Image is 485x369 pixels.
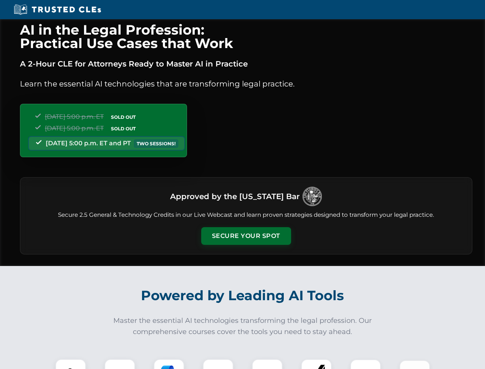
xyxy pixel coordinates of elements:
span: SOLD OUT [108,113,138,121]
p: Secure 2.5 General & Technology Credits in our Live Webcast and learn proven strategies designed ... [30,211,463,219]
p: Learn the essential AI technologies that are transforming legal practice. [20,78,472,90]
span: [DATE] 5:00 p.m. ET [45,125,104,132]
button: Secure Your Spot [201,227,291,245]
span: SOLD OUT [108,125,138,133]
p: Master the essential AI technologies transforming the legal profession. Our comprehensive courses... [108,315,377,337]
img: Trusted CLEs [12,4,103,15]
h1: AI in the Legal Profession: Practical Use Cases that Work [20,23,472,50]
p: A 2-Hour CLE for Attorneys Ready to Master AI in Practice [20,58,472,70]
img: Logo [303,187,322,206]
h2: Powered by Leading AI Tools [30,282,455,309]
h3: Approved by the [US_STATE] Bar [170,189,300,203]
span: [DATE] 5:00 p.m. ET [45,113,104,120]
